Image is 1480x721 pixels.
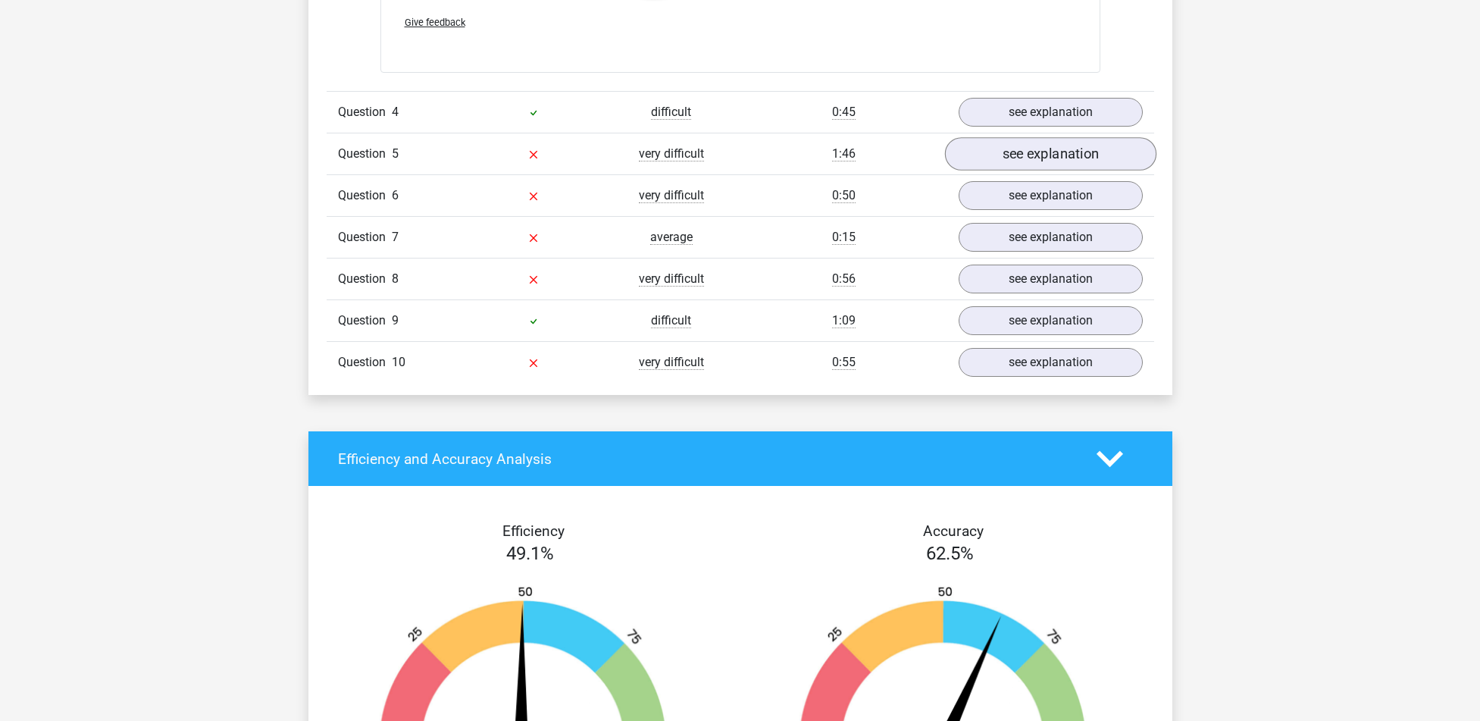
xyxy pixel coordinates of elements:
span: 5 [392,146,399,161]
a: see explanation [959,98,1143,127]
span: 0:15 [832,230,856,245]
span: 49.1% [506,543,554,564]
span: Question [338,228,392,246]
h4: Efficiency and Accuracy Analysis [338,450,1074,468]
span: 10 [392,355,405,369]
span: very difficult [639,271,704,287]
span: 4 [392,105,399,119]
span: 0:50 [832,188,856,203]
span: difficult [651,105,691,120]
span: Question [338,270,392,288]
span: Question [338,353,392,371]
span: 1:09 [832,313,856,328]
span: very difficult [639,355,704,370]
a: see explanation [959,348,1143,377]
span: Question [338,312,392,330]
span: Question [338,145,392,163]
span: 8 [392,271,399,286]
span: difficult [651,313,691,328]
span: Question [338,187,392,205]
span: 0:56 [832,271,856,287]
span: 6 [392,188,399,202]
span: 1:46 [832,146,856,161]
span: 9 [392,313,399,328]
span: very difficult [639,188,704,203]
span: 0:55 [832,355,856,370]
a: see explanation [959,265,1143,293]
span: Question [338,103,392,121]
span: very difficult [639,146,704,161]
span: Give feedback [405,17,465,28]
a: see explanation [959,181,1143,210]
h4: Efficiency [338,522,729,540]
h4: Accuracy [758,522,1149,540]
a: see explanation [959,306,1143,335]
a: see explanation [944,138,1156,171]
span: 62.5% [926,543,974,564]
span: average [650,230,693,245]
a: see explanation [959,223,1143,252]
span: 0:45 [832,105,856,120]
span: 7 [392,230,399,244]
